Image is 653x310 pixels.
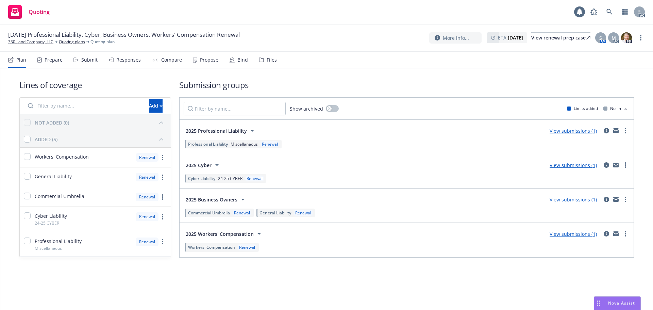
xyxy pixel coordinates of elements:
button: NOT ADDED (0) [35,117,167,128]
div: View renewal prep case [531,33,590,43]
span: Cyber Liability [188,176,215,181]
button: 2025 Workers' Compensation [184,227,265,241]
span: Quoting plan [90,39,115,45]
span: M [612,34,616,42]
a: Quoting plans [59,39,85,45]
a: View submissions (1) [550,128,597,134]
h1: Lines of coverage [19,79,171,91]
span: Nova Assist [608,300,635,306]
span: Workers' Compensation [188,244,235,250]
button: More info... [429,32,482,44]
a: more [621,161,630,169]
span: Professional Liability [35,238,82,245]
a: more [158,213,167,221]
a: View renewal prep case [531,32,590,43]
div: Propose [200,57,218,63]
span: Miscellaneous [231,141,258,147]
button: 2025 Professional Liability [184,124,258,137]
a: Report a Bug [587,5,601,19]
a: circleInformation [602,127,610,135]
div: Renewal [136,212,158,221]
a: Search [603,5,616,19]
a: Switch app [618,5,632,19]
span: Workers' Compensation [35,153,89,160]
a: more [637,34,645,42]
div: Renewal [294,210,313,216]
div: Add [149,99,163,112]
div: Renewal [245,176,264,181]
a: more [621,230,630,238]
div: Limits added [567,105,598,111]
div: NOT ADDED (0) [35,119,69,126]
a: more [621,195,630,203]
div: Renewal [233,210,251,216]
img: photo [621,32,632,43]
span: ETA : [498,34,523,41]
div: Prepare [45,57,63,63]
div: Renewal [136,238,158,246]
a: more [621,127,630,135]
span: More info... [443,34,469,42]
span: S [599,34,602,42]
div: Renewal [136,173,158,181]
a: more [158,193,167,201]
a: more [158,173,167,181]
span: Quoting [29,9,50,15]
button: 2025 Business Owners [184,193,249,206]
div: Renewal [261,141,279,147]
span: 2025 Cyber [186,162,212,169]
strong: [DATE] [508,34,523,41]
div: Compare [161,57,182,63]
div: Files [267,57,277,63]
a: more [158,153,167,162]
a: View submissions (1) [550,231,597,237]
span: Professional Liability [188,141,228,147]
span: Commercial Umbrella [35,193,84,200]
span: 24-25 CYBER [218,176,242,181]
a: View submissions (1) [550,196,597,203]
div: Renewal [136,193,158,201]
span: Miscellaneous [35,245,62,251]
a: Quoting [5,2,52,21]
div: Submit [81,57,98,63]
span: General Liability [35,173,72,180]
span: Commercial Umbrella [188,210,230,216]
a: 330 Land Company, LLC [8,39,53,45]
a: mail [612,230,620,238]
a: circleInformation [602,161,610,169]
div: No limits [603,105,627,111]
input: Filter by name... [184,102,286,115]
button: Nova Assist [594,296,641,310]
button: Add [149,99,163,113]
div: Plan [16,57,26,63]
span: 24-25 CYBER [35,220,59,226]
input: Filter by name... [24,99,145,113]
button: ADDED (5) [35,134,167,145]
div: Drag to move [594,297,603,310]
div: Renewal [136,153,158,162]
span: Cyber Liability [35,212,67,219]
a: circleInformation [602,230,610,238]
a: mail [612,127,620,135]
span: General Liability [259,210,291,216]
a: mail [612,195,620,203]
div: Bind [237,57,248,63]
button: 2025 Cyber [184,158,223,172]
a: View submissions (1) [550,162,597,168]
a: more [158,238,167,246]
div: ADDED (5) [35,136,57,143]
h1: Submission groups [179,79,634,91]
span: 2025 Workers' Compensation [186,230,254,238]
span: 2025 Professional Liability [186,127,247,134]
div: Responses [116,57,141,63]
span: [DATE] Professional Liability, Cyber, Business Owners, Workers' Compensation Renewal [8,31,240,39]
span: 2025 Business Owners [186,196,237,203]
a: mail [612,161,620,169]
span: Show archived [290,105,323,112]
a: circleInformation [602,195,610,203]
div: Renewal [238,244,256,250]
